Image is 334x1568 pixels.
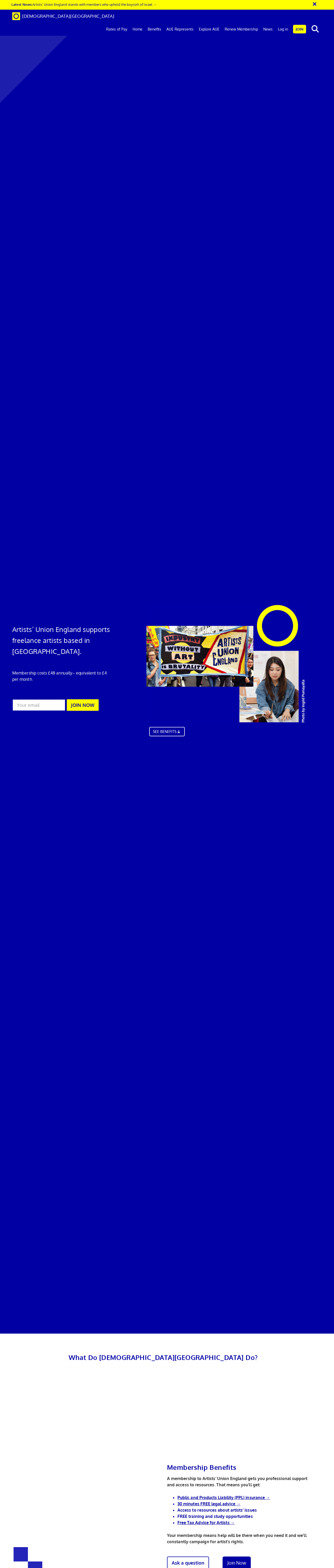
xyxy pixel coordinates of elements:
button: JOIN NOW [67,699,99,711]
button: search [307,23,323,34]
li: Access to resources about artists’ issues [177,1507,309,1513]
a: Renew Membership [222,23,261,36]
a: 30 minutes FREE legal advice → [177,1501,241,1506]
p: Your membership means help will be there when you need it and we’ll constantly campaign for artis... [167,1532,309,1545]
a: SEE BENEFITS [149,732,185,741]
a: News [261,23,275,36]
a: Log in [275,23,291,36]
li: FREE training and study opportunities [177,1513,309,1519]
a: Public and Products Liability (PPL) insurance → [177,1495,270,1500]
p: A membership to Artists’ Union England gets you professional support and access to resources. Tha... [167,1475,309,1488]
a: AUE Represents [164,23,196,36]
strong: Latest News: [11,2,32,7]
a: Home [130,23,145,36]
a: Rates of Pay [104,23,130,36]
a: Explore AUE [196,23,222,36]
p: Membership costs £48 annually – equivalent to £4 per month. [12,670,110,682]
h1: Artists’ Union England supports freelance artists based in [GEOGRAPHIC_DATA]. [12,624,110,657]
a: Join [293,25,306,33]
a: Benefits [145,23,164,36]
input: Your email [12,699,65,711]
a: Free Tax Advice for Artists → [177,1520,235,1525]
h2: Membership Benefits [167,1462,309,1473]
a: Brand [DEMOGRAPHIC_DATA][GEOGRAPHIC_DATA] [8,10,118,23]
span: [DEMOGRAPHIC_DATA][GEOGRAPHIC_DATA] [22,13,114,19]
a: Latest News:Artists’ Union England stands with members who uphold the boycott of Israel → [11,2,157,7]
h2: What Do [DEMOGRAPHIC_DATA][GEOGRAPHIC_DATA] Do? [38,1352,288,1363]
